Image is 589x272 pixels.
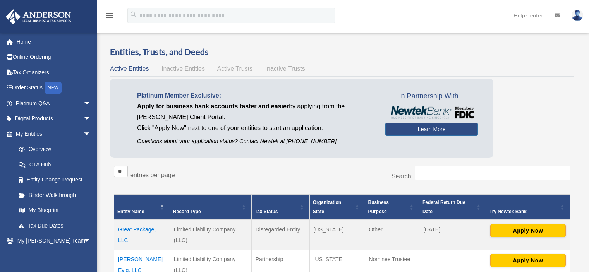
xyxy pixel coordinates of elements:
[365,194,419,220] th: Business Purpose: Activate to sort
[5,80,103,96] a: Order StatusNEW
[419,194,486,220] th: Federal Return Due Date: Activate to sort
[137,123,374,133] p: Click "Apply Now" next to one of your entities to start an application.
[5,65,103,80] a: Tax Organizers
[117,209,144,214] span: Entity Name
[130,172,175,178] label: entries per page
[486,194,570,220] th: Try Newtek Bank : Activate to sort
[309,194,365,220] th: Organization State: Activate to sort
[309,220,365,250] td: [US_STATE]
[5,111,103,127] a: Digital Productsarrow_drop_down
[385,123,478,136] a: Learn More
[161,65,205,72] span: Inactive Entities
[365,220,419,250] td: Other
[490,254,566,267] button: Apply Now
[114,220,170,250] td: Great Package, LLC
[389,106,474,119] img: NewtekBankLogoSM.png
[11,203,99,218] a: My Blueprint
[490,224,566,237] button: Apply Now
[5,34,103,50] a: Home
[217,65,253,72] span: Active Trusts
[173,209,201,214] span: Record Type
[11,172,99,188] a: Entity Change Request
[392,173,413,180] label: Search:
[137,103,289,109] span: Apply for business bank accounts faster and easier
[45,82,62,94] div: NEW
[5,126,99,142] a: My Entitiesarrow_drop_down
[572,10,583,21] img: User Pic
[422,200,465,214] span: Federal Return Due Date
[11,187,99,203] a: Binder Walkthrough
[114,194,170,220] th: Entity Name: Activate to invert sorting
[105,14,114,20] a: menu
[251,194,309,220] th: Tax Status: Activate to sort
[105,11,114,20] i: menu
[251,220,309,250] td: Disregarded Entity
[83,111,99,127] span: arrow_drop_down
[11,142,95,157] a: Overview
[110,46,574,58] h3: Entities, Trusts, and Deeds
[5,50,103,65] a: Online Ordering
[5,96,103,111] a: Platinum Q&Aarrow_drop_down
[129,10,138,19] i: search
[11,218,99,233] a: Tax Due Dates
[255,209,278,214] span: Tax Status
[110,65,149,72] span: Active Entities
[385,90,478,103] span: In Partnership With...
[83,96,99,111] span: arrow_drop_down
[137,90,374,101] p: Platinum Member Exclusive:
[83,126,99,142] span: arrow_drop_down
[11,157,99,172] a: CTA Hub
[419,220,486,250] td: [DATE]
[137,137,374,146] p: Questions about your application status? Contact Newtek at [PHONE_NUMBER]
[137,101,374,123] p: by applying from the [PERSON_NAME] Client Portal.
[5,233,103,249] a: My [PERSON_NAME] Teamarrow_drop_down
[368,200,389,214] span: Business Purpose
[313,200,341,214] span: Organization State
[170,220,251,250] td: Limited Liability Company (LLC)
[3,9,74,24] img: Anderson Advisors Platinum Portal
[170,194,251,220] th: Record Type: Activate to sort
[489,207,558,216] div: Try Newtek Bank
[83,233,99,249] span: arrow_drop_down
[265,65,305,72] span: Inactive Trusts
